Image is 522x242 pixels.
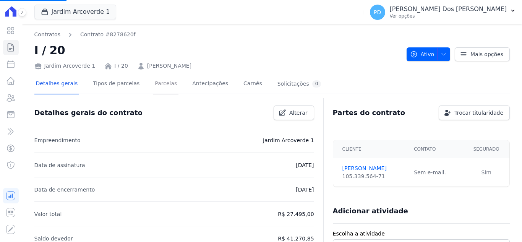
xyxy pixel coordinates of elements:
[34,62,96,70] div: Jardim Arcoverde 1
[312,80,321,88] div: 0
[263,136,314,145] p: Jardim Arcoverde 1
[278,210,314,219] p: R$ 27.495,00
[409,140,463,158] th: Contato
[296,161,314,170] p: [DATE]
[463,140,509,158] th: Segurado
[80,31,136,39] a: Contrato #8278620f
[34,42,400,59] h2: I / 20
[374,10,381,15] span: PD
[34,5,117,19] button: Jardim Arcoverde 1
[34,185,95,194] p: Data de encerramento
[153,74,178,94] a: Parcelas
[390,5,507,13] p: [PERSON_NAME] Dos [PERSON_NAME]
[364,2,522,23] button: PD [PERSON_NAME] Dos [PERSON_NAME] Ver opções
[34,161,85,170] p: Data de assinatura
[34,210,62,219] p: Valor total
[463,158,509,187] td: Sim
[439,106,510,120] a: Trocar titularidade
[34,31,136,39] nav: Breadcrumb
[274,106,314,120] a: Alterar
[114,62,128,70] a: I / 20
[390,13,507,19] p: Ver opções
[455,47,510,61] a: Mais opções
[91,74,141,94] a: Tipos de parcelas
[342,172,405,180] div: 105.339.564-71
[333,108,405,117] h3: Partes do contrato
[342,164,405,172] a: [PERSON_NAME]
[470,50,503,58] span: Mais opções
[277,80,321,88] div: Solicitações
[289,109,308,117] span: Alterar
[34,31,60,39] a: Contratos
[333,206,408,216] h3: Adicionar atividade
[34,74,79,94] a: Detalhes gerais
[296,185,314,194] p: [DATE]
[333,230,510,238] label: Escolha a atividade
[454,109,503,117] span: Trocar titularidade
[333,140,410,158] th: Cliente
[34,108,143,117] h3: Detalhes gerais do contrato
[34,31,400,39] nav: Breadcrumb
[410,47,434,61] span: Ativo
[276,74,323,94] a: Solicitações0
[191,74,230,94] a: Antecipações
[34,136,81,145] p: Empreendimento
[147,62,191,70] a: [PERSON_NAME]
[242,74,264,94] a: Carnês
[407,47,451,61] button: Ativo
[409,158,463,187] td: Sem e-mail.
